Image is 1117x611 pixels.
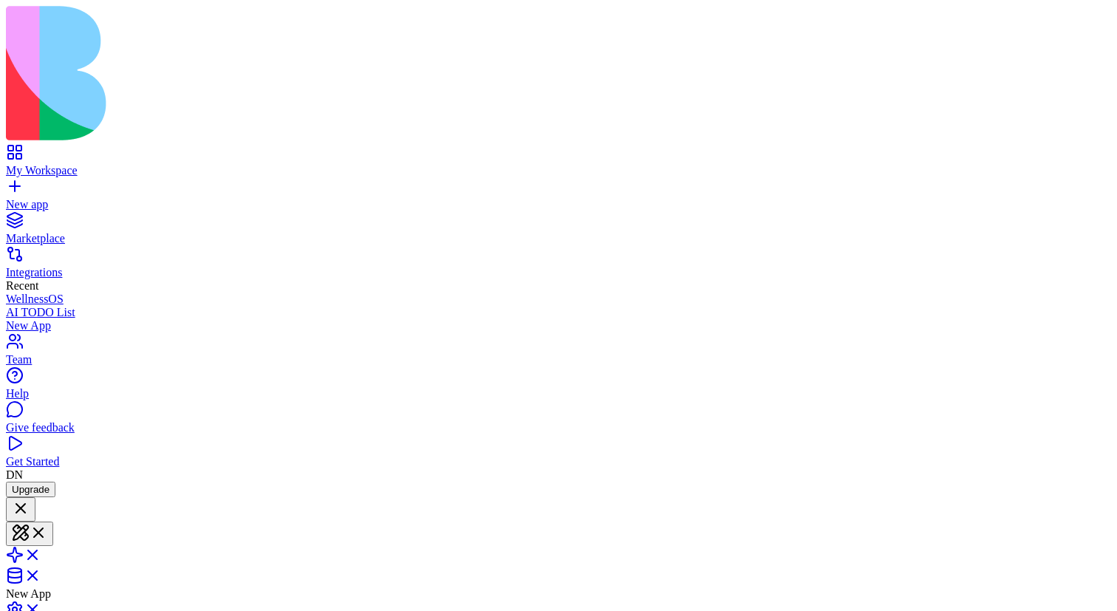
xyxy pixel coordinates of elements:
a: AI TODO List [6,306,1111,319]
div: Get Started [6,455,1111,468]
a: Marketplace [6,219,1111,245]
img: logo [6,6,600,140]
div: New app [6,198,1111,211]
div: Marketplace [6,232,1111,245]
button: Upgrade [6,482,55,497]
div: My Workspace [6,164,1111,177]
a: Team [6,340,1111,366]
div: Team [6,353,1111,366]
a: Help [6,374,1111,400]
span: DN [6,468,23,481]
span: Recent [6,279,38,292]
a: Integrations [6,253,1111,279]
a: Give feedback [6,408,1111,434]
div: Integrations [6,266,1111,279]
span: New App [6,587,51,600]
a: New app [6,185,1111,211]
a: WellnessOS [6,293,1111,306]
a: New App [6,319,1111,332]
div: Give feedback [6,421,1111,434]
a: My Workspace [6,151,1111,177]
a: Upgrade [6,482,55,495]
div: Help [6,387,1111,400]
a: Get Started [6,442,1111,468]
